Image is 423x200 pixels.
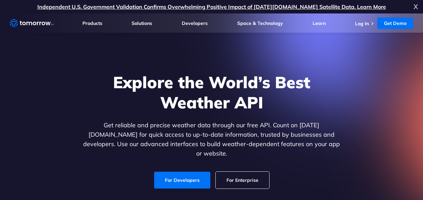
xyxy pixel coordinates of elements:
a: Solutions [132,20,152,26]
a: Products [82,20,102,26]
a: Home link [10,18,54,28]
a: Independent U.S. Government Validation Confirms Overwhelming Positive Impact of [DATE][DOMAIN_NAM... [37,3,386,10]
p: Get reliable and precise weather data through our free API. Count on [DATE][DOMAIN_NAME] for quic... [82,121,342,158]
a: For Enterprise [216,172,269,189]
a: For Developers [154,172,210,189]
a: Get Demo [377,18,413,29]
a: Space & Technology [237,20,283,26]
a: Log In [355,21,369,27]
h1: Explore the World’s Best Weather API [82,72,342,112]
a: Learn [313,20,326,26]
a: Developers [182,20,208,26]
